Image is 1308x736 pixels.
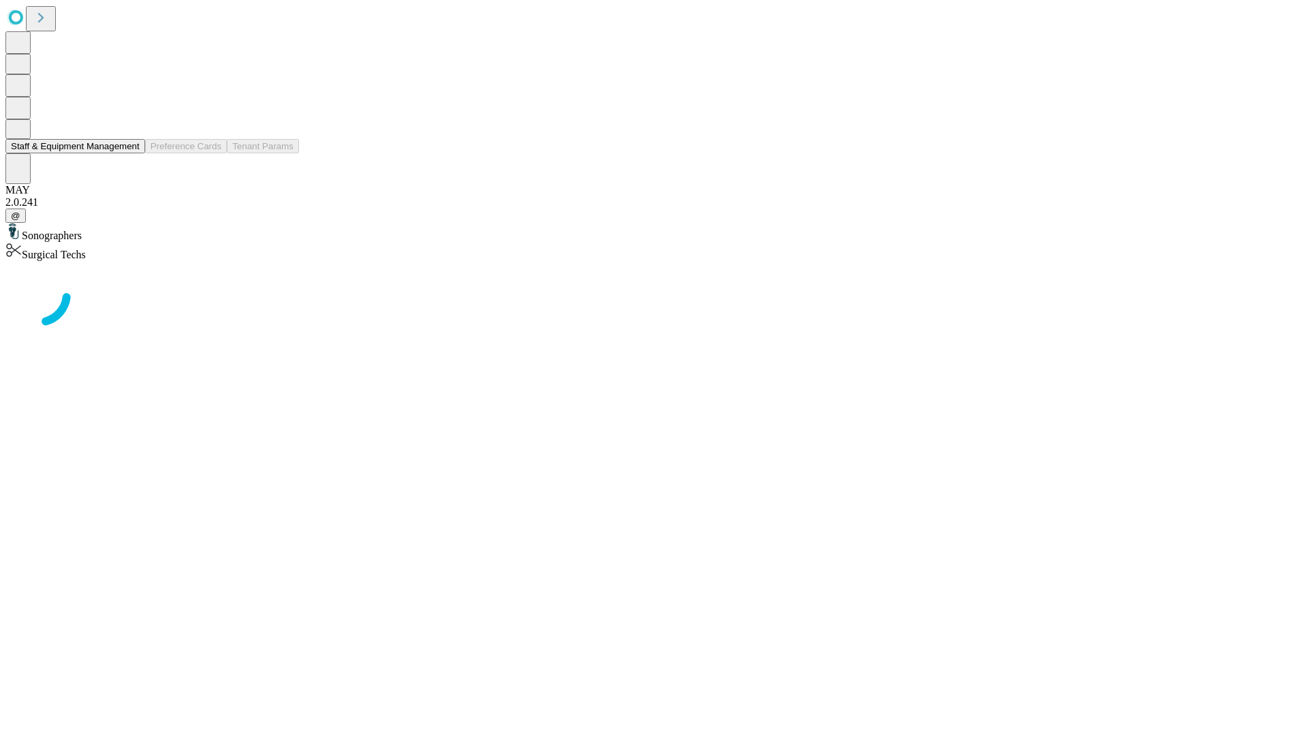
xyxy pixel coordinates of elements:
[11,211,20,221] span: @
[227,139,299,153] button: Tenant Params
[5,242,1303,261] div: Surgical Techs
[5,184,1303,196] div: MAY
[5,223,1303,242] div: Sonographers
[5,209,26,223] button: @
[5,139,145,153] button: Staff & Equipment Management
[145,139,227,153] button: Preference Cards
[5,196,1303,209] div: 2.0.241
